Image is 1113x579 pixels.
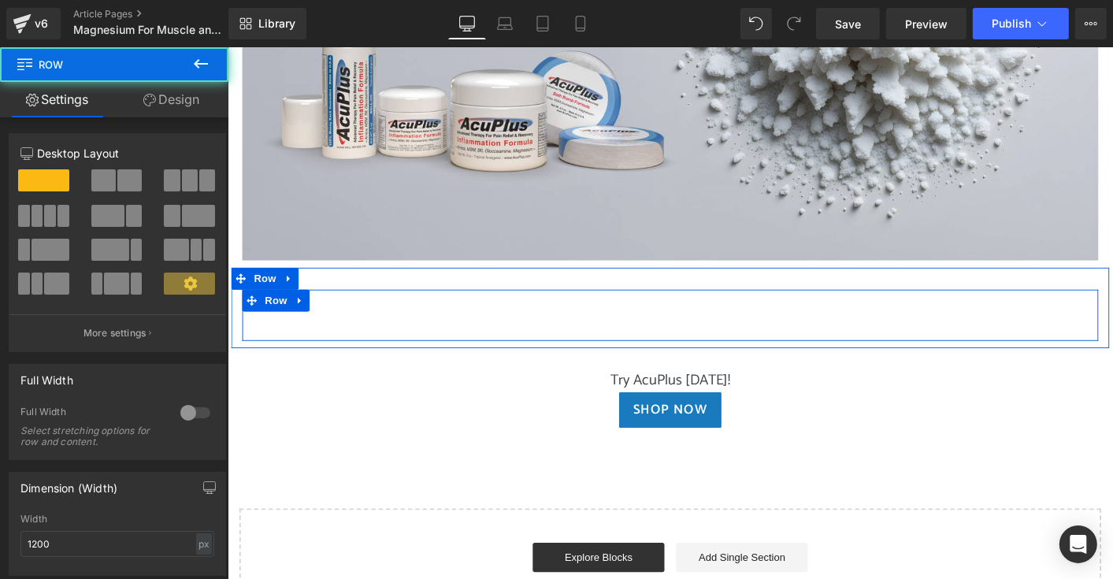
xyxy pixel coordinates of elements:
[20,531,214,557] input: auto
[24,237,56,261] span: Row
[83,326,147,340] p: More settings
[973,8,1069,39] button: Publish
[258,17,295,31] span: Library
[562,8,599,39] a: Mobile
[20,473,117,495] div: Dimension (Width)
[20,406,165,422] div: Full Width
[436,380,517,401] span: Shop Now
[486,8,524,39] a: Laptop
[20,365,73,387] div: Full Width
[6,8,61,39] a: v6
[524,8,562,39] a: Tablet
[20,425,162,447] div: Select stretching options for row and content.
[32,13,51,34] div: v6
[886,8,966,39] a: Preview
[1075,8,1107,39] button: More
[36,261,68,284] span: Row
[328,533,470,565] a: Explore Blocks
[992,17,1031,30] span: Publish
[778,8,810,39] button: Redo
[56,237,76,261] a: Expand / Collapse
[835,16,861,32] span: Save
[73,24,224,36] span: Magnesium For Muscle and Joint Pain
[20,514,214,525] div: Width
[421,371,532,410] a: Shop Now
[448,8,486,39] a: Desktop
[16,347,937,371] p: Try AcuPlus [DATE]!
[1059,525,1097,563] div: Open Intercom Messenger
[114,82,228,117] a: Design
[905,16,948,32] span: Preview
[16,47,173,82] span: Row
[73,8,254,20] a: Article Pages
[9,314,225,351] button: More settings
[20,145,214,161] p: Desktop Layout
[68,261,88,284] a: Expand / Collapse
[196,533,212,555] div: px
[483,533,625,565] a: Add Single Section
[740,8,772,39] button: Undo
[228,8,306,39] a: New Library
